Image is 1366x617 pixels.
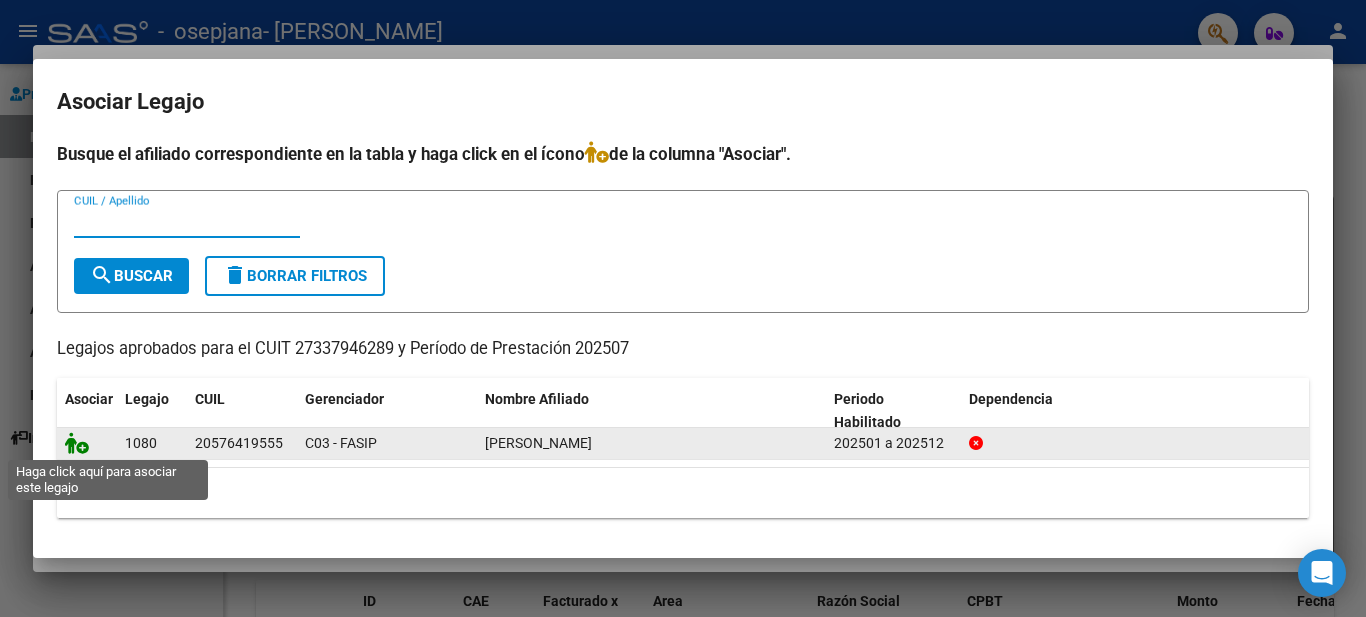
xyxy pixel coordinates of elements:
button: Buscar [74,258,189,294]
span: Nombre Afiliado [485,391,589,407]
mat-icon: delete [223,263,247,287]
div: 202501 a 202512 [834,432,953,455]
span: SANTILLAN OWEN IAN [485,435,592,451]
span: Legajo [125,391,169,407]
h2: Asociar Legajo [57,83,1309,121]
span: Borrar Filtros [223,267,367,285]
datatable-header-cell: Gerenciador [297,378,477,444]
datatable-header-cell: CUIL [187,378,297,444]
span: Gerenciador [305,391,384,407]
div: 20576419555 [195,432,283,455]
datatable-header-cell: Nombre Afiliado [477,378,826,444]
span: Dependencia [969,391,1053,407]
span: 1080 [125,435,157,451]
div: 1 registros [57,468,1309,518]
datatable-header-cell: Legajo [117,378,187,444]
datatable-header-cell: Dependencia [961,378,1310,444]
h4: Busque el afiliado correspondiente en la tabla y haga click en el ícono de la columna "Asociar". [57,141,1309,167]
span: CUIL [195,391,225,407]
mat-icon: search [90,263,114,287]
span: C03 - FASIP [305,435,377,451]
div: Open Intercom Messenger [1298,549,1346,597]
button: Borrar Filtros [205,256,385,296]
span: Asociar [65,391,113,407]
p: Legajos aprobados para el CUIT 27337946289 y Período de Prestación 202507 [57,337,1309,362]
span: Buscar [90,267,173,285]
span: Periodo Habilitado [834,391,901,430]
datatable-header-cell: Periodo Habilitado [826,378,961,444]
datatable-header-cell: Asociar [57,378,117,444]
